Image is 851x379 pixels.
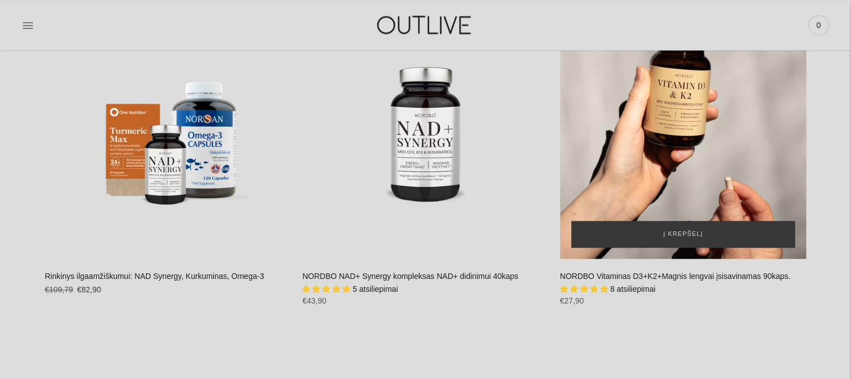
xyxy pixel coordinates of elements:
span: Į krepšelį [663,229,703,240]
a: NORDBO Vitaminas D3+K2+Magnis lengvai įsisavinamas 90kaps. [560,13,806,259]
span: 8 atsiliepimai [610,285,656,293]
span: 5.00 stars [560,285,610,293]
a: NORDBO NAD+ Synergy kompleksas NAD+ didinimui 40kaps [302,272,518,281]
span: €82,90 [77,285,101,294]
img: OUTLIVE [355,6,495,44]
span: €43,90 [302,296,326,305]
a: NORDBO Vitaminas D3+K2+Magnis lengvai įsisavinamas 90kaps. [560,272,791,281]
s: €109,79 [45,285,73,294]
span: €27,90 [560,296,584,305]
a: 0 [808,13,829,37]
span: 0 [811,17,826,33]
a: NORDBO NAD+ Synergy kompleksas NAD+ didinimui 40kaps [302,13,548,259]
a: Rinkinys ilgaamžiškumui: NAD Synergy, Kurkuminas, Omega-3 [45,13,291,259]
span: 5 atsiliepimai [352,285,398,293]
span: 5.00 stars [302,285,352,293]
a: Rinkinys ilgaamžiškumui: NAD Synergy, Kurkuminas, Omega-3 [45,272,264,281]
button: Į krepšelį [571,221,795,248]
